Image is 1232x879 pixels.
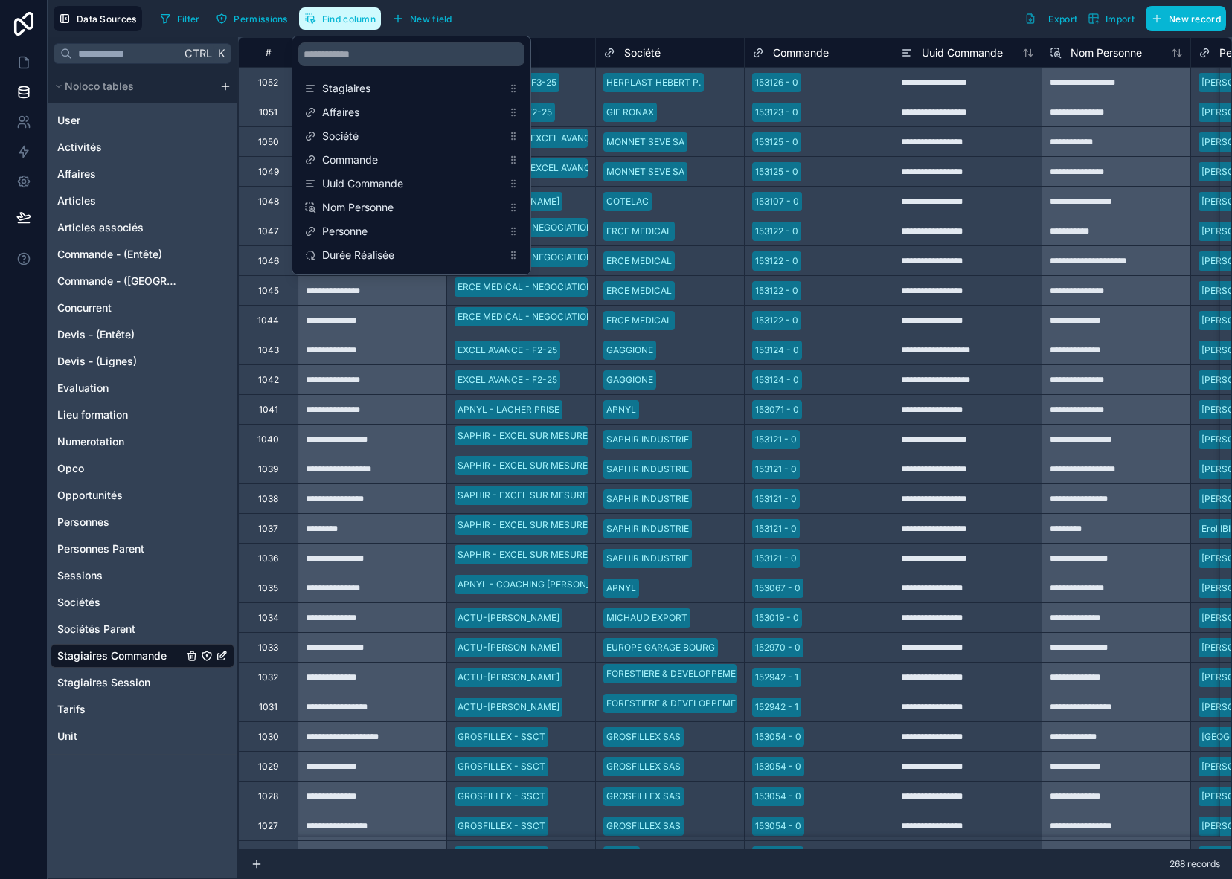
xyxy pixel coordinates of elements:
[258,493,278,505] div: 1038
[258,672,278,683] div: 1032
[606,611,687,625] div: MICHAUD EXPORT
[773,45,829,60] span: Commande
[458,429,588,442] div: SAPHIR - EXCEL SUR MESURE
[458,701,559,714] div: ACTU-[PERSON_NAME]
[322,176,502,191] span: Uuid Commande
[458,820,545,833] div: GROSFILLEX - SSCT
[257,434,279,445] div: 1040
[755,195,799,208] div: 153107 - 0
[1170,858,1220,870] span: 268 records
[755,760,801,773] div: 153054 - 0
[606,697,748,710] div: FORESTIERE & DEVELOPPEMENT
[154,7,205,30] button: Filter
[606,730,681,744] div: GROSFILLEX SAS
[606,373,653,387] div: GAGGIONE
[258,820,278,832] div: 1027
[322,81,502,96] span: Stagiaires
[755,582,801,595] div: 153067 - 0
[1071,45,1142,60] span: Nom Personne
[755,701,798,714] div: 152942 - 1
[606,314,672,327] div: ERCE MEDICAL
[77,13,137,25] span: Data Sources
[458,344,557,357] div: EXCEL AVANCE - F2-25
[216,48,226,59] span: K
[458,459,588,472] div: SAPHIR - EXCEL SUR MESURE
[410,13,452,25] span: New field
[606,522,689,535] div: SAPHIR INDUSTRIE
[922,45,1003,60] span: Uuid Commande
[259,404,278,416] div: 1041
[755,225,798,238] div: 153122 - 0
[755,314,798,327] div: 153122 - 0
[258,761,278,773] div: 1029
[387,7,458,30] button: New field
[755,730,801,744] div: 153054 - 0
[211,7,298,30] a: Permissions
[258,136,279,148] div: 1050
[755,463,797,476] div: 153121 - 0
[606,582,636,595] div: APNYL
[258,612,279,624] div: 1034
[606,135,684,149] div: MONNET SEVE SA
[606,344,653,357] div: GAGGIONE
[258,225,279,237] div: 1047
[624,45,661,60] span: Société
[458,280,599,294] div: ERCE MEDICAL - NEGOCIATIONS
[458,730,545,744] div: GROSFILLEX - SSCT
[1140,6,1226,31] a: New record
[755,76,798,89] div: 153126 - 0
[322,224,502,239] span: Personne
[606,492,689,506] div: SAPHIR INDUSTRIE
[606,667,748,680] div: FORESTIERE & DEVELOPPEMENT
[258,463,278,475] div: 1039
[755,433,797,446] div: 153121 - 0
[755,344,799,357] div: 153124 - 0
[258,731,279,743] div: 1030
[258,642,278,654] div: 1033
[258,77,278,88] div: 1052
[755,284,798,297] div: 153122 - 0
[755,254,798,268] div: 153122 - 0
[606,790,681,803] div: GROSFILLEX SAS
[1106,13,1135,25] span: Import
[755,135,798,149] div: 153125 - 0
[606,165,684,178] div: MONNET SEVE SA
[458,790,545,803] div: GROSFILLEX - SSCT
[1048,13,1077,25] span: Export
[258,791,278,802] div: 1028
[755,492,797,506] div: 153121 - 0
[458,518,588,532] div: SAPHIR - EXCEL SUR MESURE
[606,760,681,773] div: GROSFILLEX SAS
[258,166,279,178] div: 1049
[1169,13,1221,25] span: New record
[606,225,672,238] div: ERCE MEDICAL
[458,641,559,654] div: ACTU-[PERSON_NAME]
[606,820,681,833] div: GROSFILLEX SAS
[322,129,502,144] span: Société
[755,671,798,684] div: 152942 - 1
[258,285,279,297] div: 1045
[755,522,797,535] div: 153121 - 0
[458,489,588,502] div: SAPHIR - EXCEL SUR MESURE
[458,403,559,416] div: APNYL - LACHER PRISE
[234,13,287,25] span: Permissions
[257,315,279,326] div: 1044
[458,310,599,323] div: ERCE MEDICAL - NEGOCIATIONS
[177,13,200,25] span: Filter
[606,254,672,268] div: ERCE MEDICAL
[606,76,701,89] div: HERPLAST HEBERT P.
[258,582,278,594] div: 1035
[183,44,214,62] span: Ctrl
[755,106,798,119] div: 153123 - 0
[250,47,286,58] div: #
[322,200,502,215] span: Nom Personne
[755,165,798,178] div: 153125 - 0
[322,248,502,263] span: Durée Réalisée
[292,36,530,274] div: scrollable content
[1146,6,1226,31] button: New record
[258,255,279,267] div: 1046
[299,7,381,30] button: Find column
[458,671,559,684] div: ACTU-[PERSON_NAME]
[458,548,588,561] div: SAPHIR - EXCEL SUR MESURE
[258,196,279,207] div: 1048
